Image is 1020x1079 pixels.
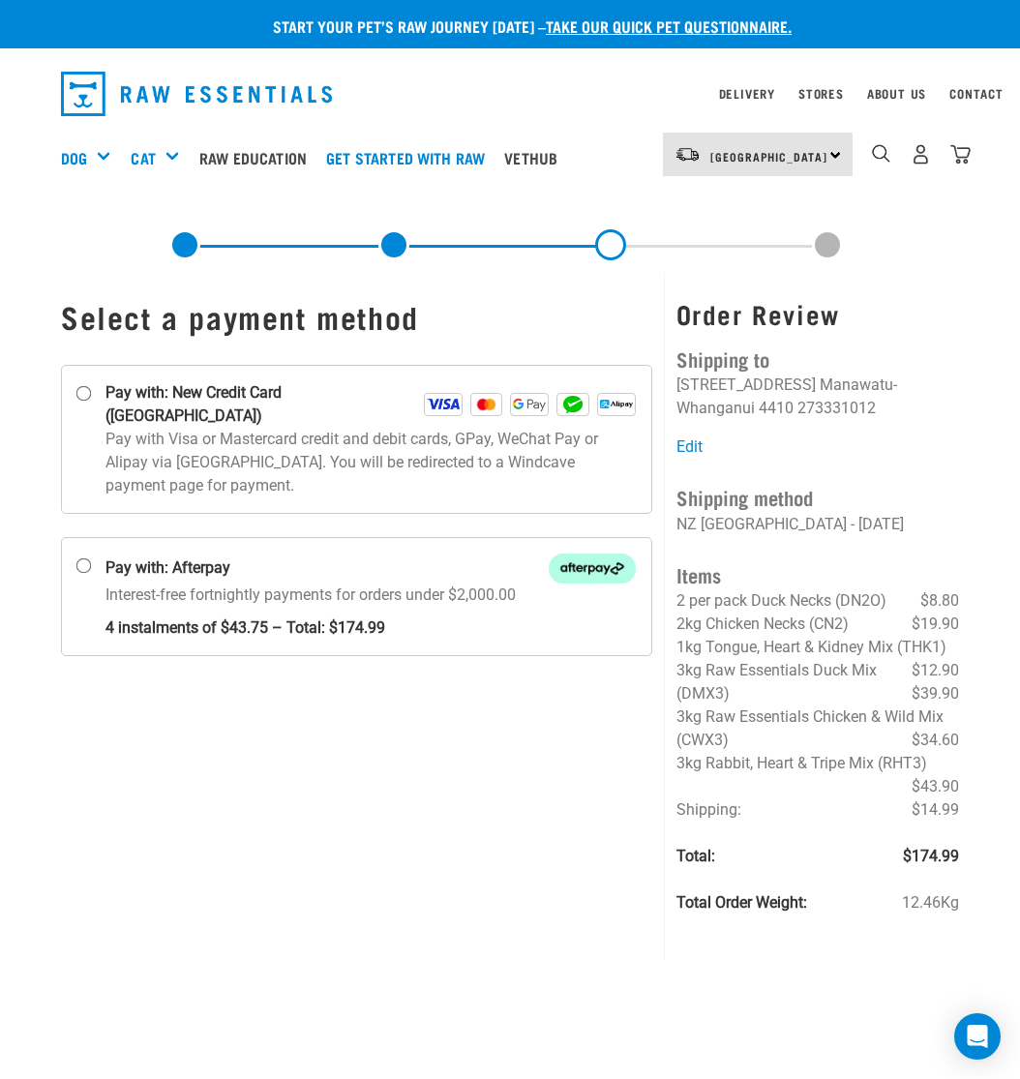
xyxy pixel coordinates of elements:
[676,614,849,633] span: 2kg Chicken Necks (CN2)
[676,375,816,394] li: [STREET_ADDRESS]
[105,381,424,428] strong: Pay with: New Credit Card ([GEOGRAPHIC_DATA])
[105,428,636,497] p: Pay with Visa or Mastercard credit and debit cards, GPay, WeChat Pay or Alipay via [GEOGRAPHIC_DA...
[676,344,959,374] h4: Shipping to
[867,90,926,97] a: About Us
[131,146,155,169] a: Cat
[105,607,636,640] strong: 4 instalments of $43.75 – Total: $174.99
[912,729,959,752] span: $34.60
[902,891,959,914] span: 12.46Kg
[76,558,92,574] input: Pay with: Afterpay Afterpay Interest-free fortnightly payments for orders under $2,000.00 4 insta...
[61,72,332,116] img: Raw Essentials Logo
[676,375,897,417] li: Manawatu-Whanganui 4410
[676,437,703,456] a: Edit
[499,119,572,196] a: Vethub
[61,146,87,169] a: Dog
[872,144,890,163] img: home-icon-1@2x.png
[676,661,877,703] span: 3kg Raw Essentials Duck Mix (DMX3)
[798,90,844,97] a: Stores
[470,393,503,416] img: Mastercard
[105,556,230,580] strong: Pay with: Afterpay
[76,386,92,402] input: Pay with: New Credit Card ([GEOGRAPHIC_DATA]) Visa Mastercard GPay WeChat Alipay Pay with Visa or...
[597,393,636,416] img: Alipay
[549,554,636,584] img: Afterpay
[911,144,931,165] img: user.png
[424,393,463,416] img: Visa
[195,119,321,196] a: Raw Education
[676,893,807,912] strong: Total Order Weight:
[676,847,715,865] strong: Total:
[912,798,959,822] span: $14.99
[912,682,959,705] span: $39.90
[719,90,775,97] a: Delivery
[45,64,975,124] nav: dropdown navigation
[510,393,549,416] img: GPay
[61,299,652,334] h1: Select a payment method
[949,90,1004,97] a: Contact
[676,754,927,772] span: 3kg Rabbit, Heart & Tripe Mix (RHT3)
[556,393,589,416] img: WeChat
[903,845,959,868] span: $174.99
[676,299,959,329] h3: Order Review
[321,119,499,196] a: Get started with Raw
[954,1013,1001,1060] div: Open Intercom Messenger
[676,591,886,610] span: 2 per pack Duck Necks (DN2O)
[105,584,636,640] p: Interest-free fortnightly payments for orders under $2,000.00
[950,144,971,165] img: home-icon@2x.png
[920,589,959,613] span: $8.80
[676,800,741,819] span: Shipping:
[676,559,959,589] h4: Items
[676,638,946,656] span: 1kg Tongue, Heart & Kidney Mix (THK1)
[797,399,876,417] li: 273331012
[912,613,959,636] span: $19.90
[546,21,792,30] a: take our quick pet questionnaire.
[676,513,959,536] p: NZ [GEOGRAPHIC_DATA] - [DATE]
[912,659,959,682] span: $12.90
[675,146,701,164] img: van-moving.png
[912,775,959,798] span: $43.90
[676,482,959,512] h4: Shipping method
[710,153,827,160] span: [GEOGRAPHIC_DATA]
[676,707,944,749] span: 3kg Raw Essentials Chicken & Wild Mix (CWX3)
